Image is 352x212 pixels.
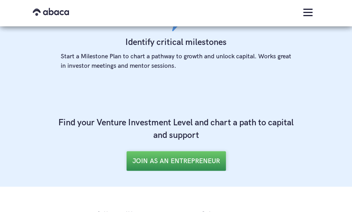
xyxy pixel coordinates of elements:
div: menu [296,1,320,23]
h4: Identify critical milestones [125,36,227,49]
a: JOIN AS AN ENTREPRENEUR [127,151,226,171]
h4: Find your Venture Investment Level and chart a path to capital and support [53,117,299,142]
div: Start a Milestone Plan to chart a pathway to growth and unlock capital. Works great in investor m... [61,52,291,84]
